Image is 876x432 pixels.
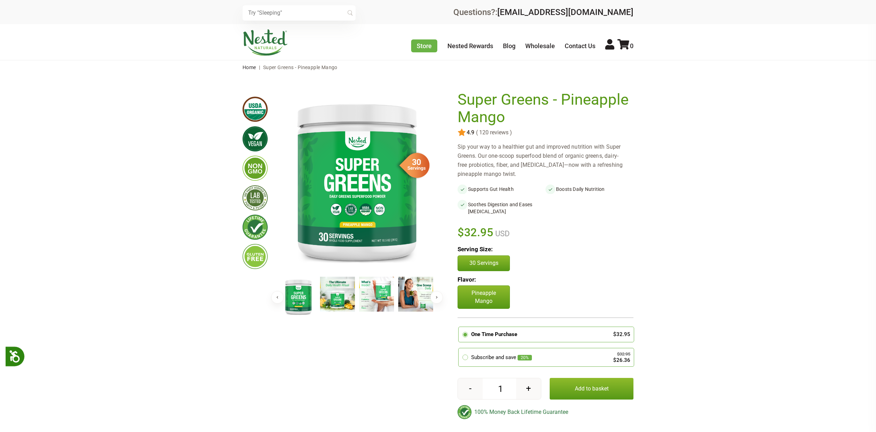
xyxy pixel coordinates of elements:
p: 30 Servings [465,259,503,267]
a: Contact Us [565,42,595,50]
img: star.svg [458,128,466,137]
a: Blog [503,42,515,50]
img: Super Greens - Pineapple Mango [398,277,433,312]
nav: breadcrumbs [243,60,633,74]
li: Supports Gut Health [458,184,545,194]
a: [EMAIL_ADDRESS][DOMAIN_NAME] [497,7,633,17]
span: 0 [630,42,633,50]
span: ( 120 reviews ) [474,129,512,136]
img: sg-servings-30.png [395,150,430,180]
a: 0 [617,42,633,50]
img: lifetimeguarantee [243,215,268,240]
span: | [257,65,262,70]
img: usdaorganic [243,97,268,122]
button: Add to basket [550,378,633,400]
img: thirdpartytested [243,185,268,210]
span: USD [493,229,510,238]
button: - [458,378,483,399]
button: 30 Servings [458,255,510,271]
span: Super Greens - Pineapple Mango [263,65,337,70]
a: Home [243,65,256,70]
input: Try "Sleeping" [243,5,356,21]
div: 100% Money Back Lifetime Guarantee [458,405,633,419]
img: Super Greens - Pineapple Mango [279,91,435,271]
img: vegan [243,126,268,151]
p: Pineapple Mango [458,285,510,309]
div: Questions?: [453,8,633,16]
a: Wholesale [525,42,555,50]
img: Super Greens - Pineapple Mango [281,277,316,317]
a: Nested Rewards [447,42,493,50]
button: Next [430,291,443,304]
li: Boosts Daily Nutrition [545,184,633,194]
img: glutenfree [243,244,268,269]
button: + [516,378,541,399]
img: Nested Naturals [243,29,288,56]
span: 4.9 [466,129,474,136]
button: Previous [271,291,284,304]
b: Flavor: [458,276,476,283]
div: Sip your way to a healthier gut and improved nutrition with Super Greens. Our one-scoop superfood... [458,142,633,179]
a: Store [411,39,437,52]
img: Super Greens - Pineapple Mango [320,277,355,312]
li: Soothes Digestion and Eases [MEDICAL_DATA] [458,200,545,216]
img: gmofree [243,156,268,181]
b: Serving Size: [458,246,493,253]
img: badge-lifetimeguarantee-color.svg [458,405,472,419]
img: Super Greens - Pineapple Mango [359,277,394,312]
span: $32.95 [458,225,493,240]
h1: Super Greens - Pineapple Mango [458,91,630,126]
